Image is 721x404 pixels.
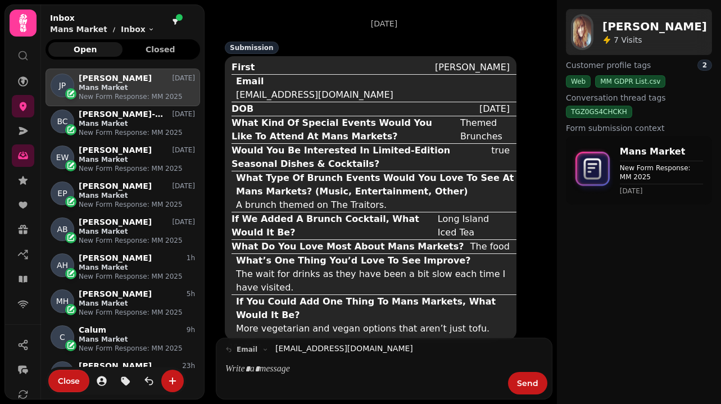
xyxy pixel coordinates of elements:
[60,332,65,343] span: C
[172,217,195,226] p: [DATE]
[232,212,433,239] div: If We Added A Brunch Cocktail, What Would It Be?
[79,164,195,173] p: New Form Response: MM 2025
[232,61,255,74] div: First
[460,116,510,143] div: Themed Brunches
[48,42,123,57] button: Open
[508,372,547,394] button: Send
[57,260,68,271] span: AH
[236,75,264,88] div: Email
[46,69,200,394] div: grid
[79,253,152,263] p: [PERSON_NAME]
[57,46,114,53] span: Open
[57,188,67,199] span: EP
[114,370,137,392] button: tag-thread
[620,145,703,158] p: Mans Market
[172,181,195,190] p: [DATE]
[236,198,387,212] div: A brunch themed on The Traitors.
[56,296,69,307] span: MH
[79,74,152,83] p: [PERSON_NAME]
[79,227,195,236] p: Mans Market
[79,344,195,353] p: New Form Response: MM 2025
[79,200,195,209] p: New Form Response: MM 2025
[602,19,707,34] h2: [PERSON_NAME]
[59,80,66,91] span: JP
[236,322,489,335] div: More vegetarian and vegan options that aren’t just tofu.
[566,92,712,103] label: Conversation thread tags
[50,24,107,35] p: Mans Market
[57,116,67,127] span: BC
[79,119,195,128] p: Mans Market
[79,146,152,155] p: [PERSON_NAME]
[566,75,591,88] div: Web
[124,42,198,57] button: Closed
[79,335,195,344] p: Mans Market
[595,75,665,88] div: MM GDPR List.csv
[79,236,195,245] p: New Form Response: MM 2025
[479,102,510,116] div: [DATE]
[79,263,195,272] p: Mans Market
[470,240,510,253] div: The food
[187,325,195,334] p: 9h
[50,12,155,24] h2: Inbox
[236,254,471,267] div: What’s One Thing You’d Love To See Improve?
[225,42,279,54] div: Submission
[614,35,621,44] span: 7
[138,370,160,392] button: is-read
[79,361,152,371] p: [PERSON_NAME]
[566,106,632,118] div: TGZ0GS4CHCKH
[236,267,510,294] div: The wait for drinks as they have been a bit slow each time I have visited.
[371,18,397,29] p: [DATE]
[182,361,195,370] p: 23h
[275,343,413,355] a: [EMAIL_ADDRESS][DOMAIN_NAME]
[435,61,510,74] div: [PERSON_NAME]
[79,92,195,101] p: New Form Response: MM 2025
[79,308,195,317] p: New Form Response: MM 2025
[566,60,651,71] span: Customer profile tags
[517,379,538,387] span: Send
[169,15,182,29] button: filter
[48,370,89,392] button: Close
[79,299,195,308] p: Mans Market
[566,122,712,134] label: Form submission context
[491,144,510,157] div: true
[236,295,514,322] div: If You Could Add One Thing To Mans Markets, What Would It Be?
[50,24,155,35] nav: breadcrumb
[172,110,195,119] p: [DATE]
[57,224,67,235] span: AB
[79,191,195,200] p: Mans Market
[79,110,166,119] p: [PERSON_NAME]-Hockey
[172,146,195,155] p: [DATE]
[133,46,189,53] span: Closed
[58,377,80,385] span: Close
[79,272,195,281] p: New Form Response: MM 2025
[232,102,253,116] div: DOB
[232,240,464,253] div: What Do You Love Most About Mans Markets?
[697,60,712,71] div: 2
[571,14,593,50] img: aHR0cHM6Ly93d3cuZ3JhdmF0YXIuY29tL2F2YXRhci9iZTkzZDBiYzZlZjI5YWViNDhiNGYzY2U0ZDIwMGY3Nj9zPTE1MCZkP...
[620,187,703,196] time: [DATE]
[236,171,514,198] div: What Type Of Brunch Events Would You Love To See At Mans Markets? (Music, Entertainment, Other)
[79,128,195,137] p: New Form Response: MM 2025
[172,74,195,83] p: [DATE]
[232,116,456,143] div: What Kind Of Special Events Would You Like To Attend At Mans Markets?
[570,147,615,194] img: form-icon
[221,343,273,356] button: email
[187,289,195,298] p: 5h
[614,34,642,46] p: Visits
[79,83,195,92] p: Mans Market
[79,325,106,335] p: Calum
[79,289,152,299] p: [PERSON_NAME]
[187,253,195,262] p: 1h
[161,370,184,392] button: create-convo
[79,155,195,164] p: Mans Market
[236,88,393,102] div: [EMAIL_ADDRESS][DOMAIN_NAME]
[79,217,152,227] p: [PERSON_NAME]
[232,144,487,171] div: Would You Be Interested In Limited-Edition Seasonal Dishes & Cocktails?
[121,24,155,35] button: Inbox
[79,181,152,191] p: [PERSON_NAME]
[56,152,69,163] span: EW
[620,164,703,181] p: New Form Response: MM 2025
[438,212,510,239] div: Long Island Iced Tea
